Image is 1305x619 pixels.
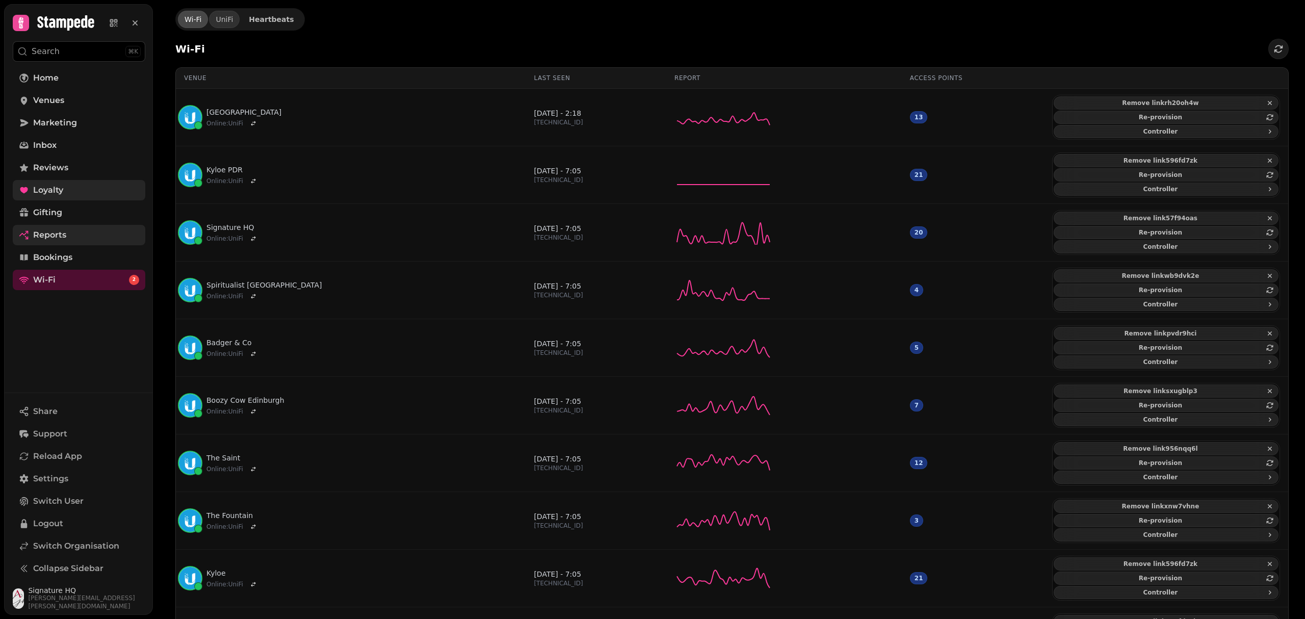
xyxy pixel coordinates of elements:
[534,281,583,291] p: [DATE] - 7:05
[1054,384,1278,398] button: Remove linksxugblp3
[534,339,583,349] p: [DATE] - 7:05
[1054,327,1278,340] button: Remove linkpvdr9hci
[13,513,145,534] button: Logout
[206,338,259,348] a: Badger & Co
[1058,503,1263,509] span: Remove link xnw7vhne
[206,292,243,300] span: Online : UniFi
[206,177,243,185] span: Online : UniFi
[1058,589,1263,596] span: Controller
[910,111,928,123] div: 13
[206,465,243,473] span: Online : UniFi
[13,587,145,610] button: User avatarSignature HQ[PERSON_NAME][EMAIL_ADDRESS][PERSON_NAME][DOMAIN_NAME]
[534,454,583,464] p: [DATE] - 7:05
[13,180,145,200] a: Loyalty
[206,453,259,463] a: The Saint
[534,569,583,579] p: [DATE] - 7:05
[910,74,1036,82] div: Access points
[1054,557,1278,571] button: Remove link596fd7zk
[179,336,201,360] img: unifi
[534,511,583,522] p: [DATE] - 7:05
[534,118,583,126] p: [TECHNICAL_ID]
[1058,532,1263,538] span: Controller
[206,580,243,588] span: Online : UniFi
[1054,154,1278,167] button: Remove link596fd7zk
[179,393,201,418] img: unifi
[1054,111,1278,124] button: Re-provision
[1054,399,1278,412] button: Re-provision
[206,280,322,290] a: Spiritualist [GEOGRAPHIC_DATA]
[13,90,145,111] a: Venues
[206,119,243,127] span: Online : UniFi
[1054,269,1278,282] button: Remove linkwb9dvk2e
[33,251,72,264] span: Bookings
[33,518,63,530] span: Logout
[1054,125,1278,138] button: Controller
[1054,586,1278,599] button: Controller
[33,94,64,107] span: Venues
[33,450,82,462] span: Reload App
[1054,212,1278,225] button: Remove link57f94oas
[1058,287,1263,293] span: Re-provision
[1058,518,1263,524] span: Re-provision
[1058,273,1263,279] span: Remove link wb9dvk2e
[179,220,201,245] img: unifi
[910,226,928,239] div: 20
[206,407,243,416] span: Online : UniFi
[206,235,243,243] span: Online : UniFi
[910,284,923,296] div: 4
[1058,215,1263,221] span: Remove link 57f94oas
[33,274,56,286] span: Wi-Fi
[13,158,145,178] a: Reviews
[33,540,119,552] span: Switch Organisation
[33,184,63,196] span: Loyalty
[1058,158,1263,164] span: Remove link 596fd7zk
[1054,471,1278,484] button: Controller
[534,522,583,530] p: [TECHNICAL_ID]
[33,162,68,174] span: Reviews
[1058,229,1263,236] span: Re-provision
[13,68,145,88] a: Home
[1058,446,1263,452] span: Remove link 956nqq6l
[1058,244,1263,250] span: Controller
[216,14,233,24] div: UniFi
[206,568,259,578] a: Kyloe
[33,117,77,129] span: Marketing
[534,166,583,176] p: [DATE] - 7:05
[534,579,583,587] p: [TECHNICAL_ID]
[13,536,145,556] a: Switch Organisation
[13,588,24,609] img: User avatar
[185,14,201,24] div: Wi-Fi
[1058,114,1263,120] span: Re-provision
[1054,413,1278,426] button: Controller
[534,396,583,406] p: [DATE] - 7:05
[206,222,259,233] a: Signature HQ
[1054,96,1278,110] button: Remove linkrh20oh4w
[1054,226,1278,239] button: Re-provision
[175,42,205,56] h2: Wi-Fi
[33,229,66,241] span: Reports
[1054,355,1278,369] button: Controller
[534,349,583,357] p: [TECHNICAL_ID]
[1058,330,1263,337] span: Remove link pvdr9hci
[1058,100,1263,106] span: Remove link rh20oh4w
[910,514,923,527] div: 3
[179,451,201,475] img: unifi
[33,139,57,151] span: Inbox
[13,446,145,467] button: Reload App
[13,401,145,422] button: Share
[206,395,284,405] a: Boozy Cow Edinburgh
[910,169,928,181] div: 21
[206,510,259,521] a: The Fountain
[13,202,145,223] a: Gifting
[1058,417,1263,423] span: Controller
[910,572,928,584] div: 21
[32,45,60,58] p: Search
[1058,128,1263,135] span: Controller
[13,113,145,133] a: Marketing
[1054,514,1278,527] button: Re-provision
[1058,575,1263,581] span: Re-provision
[534,234,583,242] p: [TECHNICAL_ID]
[1058,301,1263,307] span: Controller
[13,41,145,62] button: Search⌘K
[33,405,58,418] span: Share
